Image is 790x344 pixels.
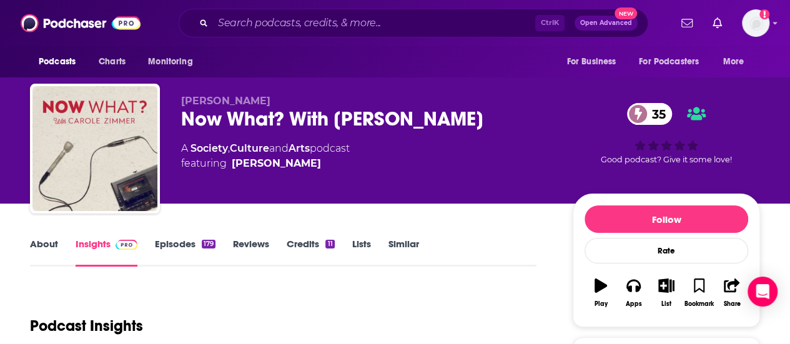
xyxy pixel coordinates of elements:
div: Apps [626,300,642,308]
div: Play [595,300,608,308]
div: A podcast [181,141,350,171]
button: open menu [714,50,760,74]
img: Now What? With Carole Zimmer [32,86,157,211]
span: and [269,142,289,154]
span: Logged in as AtriaBooks [742,9,769,37]
a: Credits11 [287,238,334,267]
a: Show notifications dropdown [708,12,727,34]
span: For Podcasters [639,53,699,71]
img: User Profile [742,9,769,37]
span: More [723,53,744,71]
span: Podcasts [39,53,76,71]
a: 35 [627,103,672,125]
span: For Business [566,53,616,71]
div: Bookmark [684,300,714,308]
span: 35 [639,103,672,125]
span: Open Advanced [580,20,632,26]
span: Monitoring [148,53,192,71]
div: 11 [325,240,334,248]
a: Charts [91,50,133,74]
a: Show notifications dropdown [676,12,698,34]
a: Similar [388,238,419,267]
span: [PERSON_NAME] [181,95,270,107]
button: Show profile menu [742,9,769,37]
img: Podchaser - Follow, Share and Rate Podcasts [21,11,141,35]
span: , [228,142,230,154]
button: open menu [30,50,92,74]
div: Open Intercom Messenger [748,277,778,307]
h1: Podcast Insights [30,317,143,335]
a: Reviews [233,238,269,267]
span: New [615,7,637,19]
button: Follow [585,205,748,233]
svg: Add a profile image [759,9,769,19]
button: List [650,270,683,315]
a: About [30,238,58,267]
img: Podchaser Pro [116,240,137,250]
span: Charts [99,53,126,71]
a: Culture [230,142,269,154]
button: open menu [631,50,717,74]
div: Search podcasts, credits, & more... [179,9,648,37]
div: 179 [202,240,215,248]
a: Arts [289,142,310,154]
div: Share [723,300,740,308]
div: 35Good podcast? Give it some love! [573,95,760,172]
a: Lists [352,238,371,267]
div: Rate [585,238,748,263]
button: Open AdvancedNew [575,16,638,31]
a: Society [190,142,228,154]
span: Good podcast? Give it some love! [601,155,732,164]
button: Bookmark [683,270,715,315]
span: Ctrl K [535,15,565,31]
button: Play [585,270,617,315]
button: open menu [558,50,631,74]
button: open menu [139,50,209,74]
span: featuring [181,156,350,171]
a: Carole Zimmer [232,156,321,171]
a: InsightsPodchaser Pro [76,238,137,267]
input: Search podcasts, credits, & more... [213,13,535,33]
div: List [661,300,671,308]
button: Share [716,270,748,315]
a: Episodes179 [155,238,215,267]
button: Apps [617,270,649,315]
